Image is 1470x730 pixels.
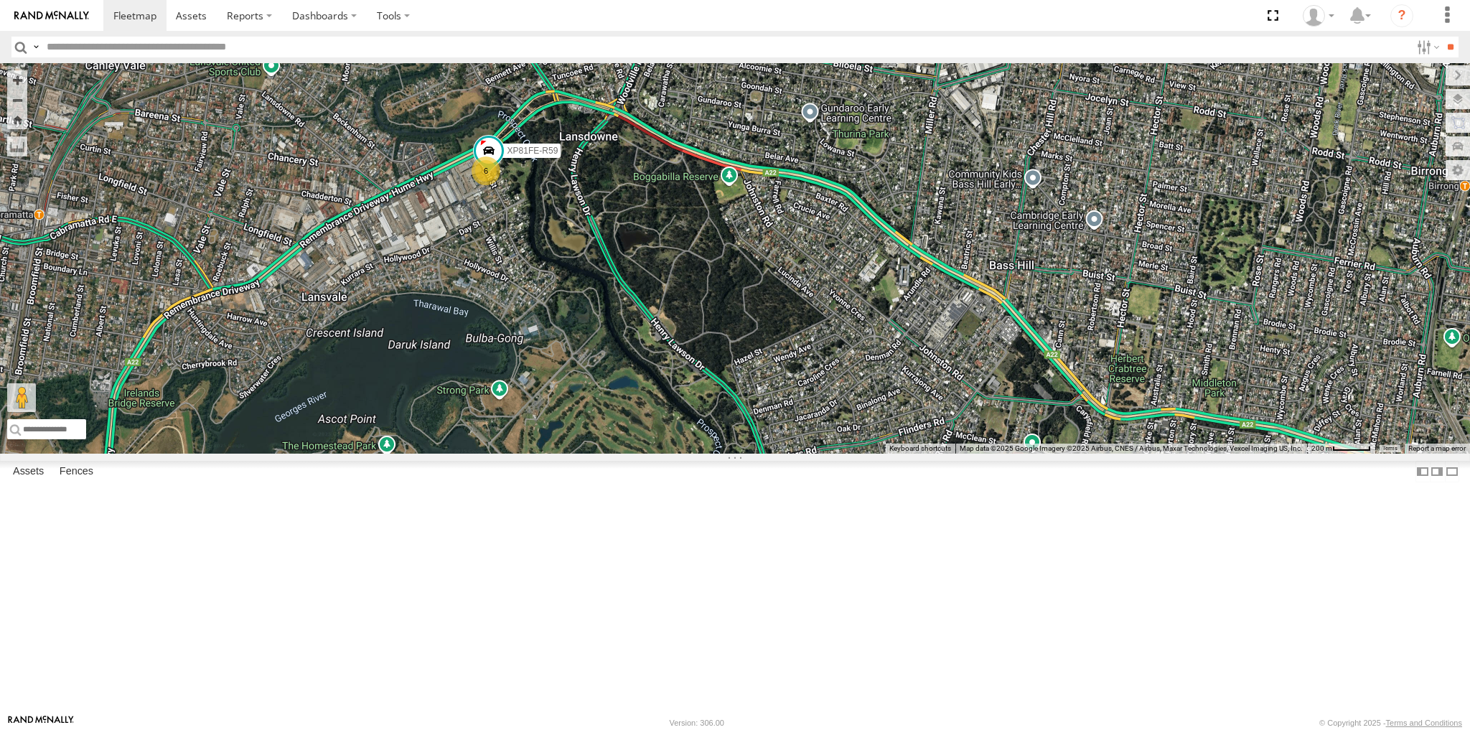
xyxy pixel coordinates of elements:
span: XP81FE-R59 [507,146,558,156]
i: ? [1390,4,1413,27]
button: Drag Pegman onto the map to open Street View [7,383,36,412]
div: Version: 306.00 [670,719,724,727]
label: Search Query [30,37,42,57]
a: Terms (opens in new tab) [1382,446,1398,451]
label: Hide Summary Table [1445,461,1459,482]
div: Quang MAC [1298,5,1339,27]
button: Map scale: 200 m per 50 pixels [1307,444,1375,454]
label: Fences [52,462,100,482]
button: Zoom out [7,90,27,110]
label: Dock Summary Table to the Right [1430,461,1444,482]
a: Report a map error [1408,444,1466,452]
label: Assets [6,462,51,482]
img: rand-logo.svg [14,11,89,21]
a: Terms and Conditions [1386,719,1462,727]
label: Search Filter Options [1411,37,1442,57]
a: Visit our Website [8,716,74,730]
div: 6 [472,156,500,185]
button: Zoom in [7,70,27,90]
button: Zoom Home [7,110,27,129]
span: Map data ©2025 Google Imagery ©2025 Airbus, CNES / Airbus, Maxar Technologies, Vexcel Imaging US,... [960,444,1303,452]
label: Measure [7,136,27,156]
label: Map Settings [1446,160,1470,180]
label: Dock Summary Table to the Left [1415,461,1430,482]
button: Keyboard shortcuts [889,444,951,454]
div: © Copyright 2025 - [1319,719,1462,727]
span: 200 m [1311,444,1332,452]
